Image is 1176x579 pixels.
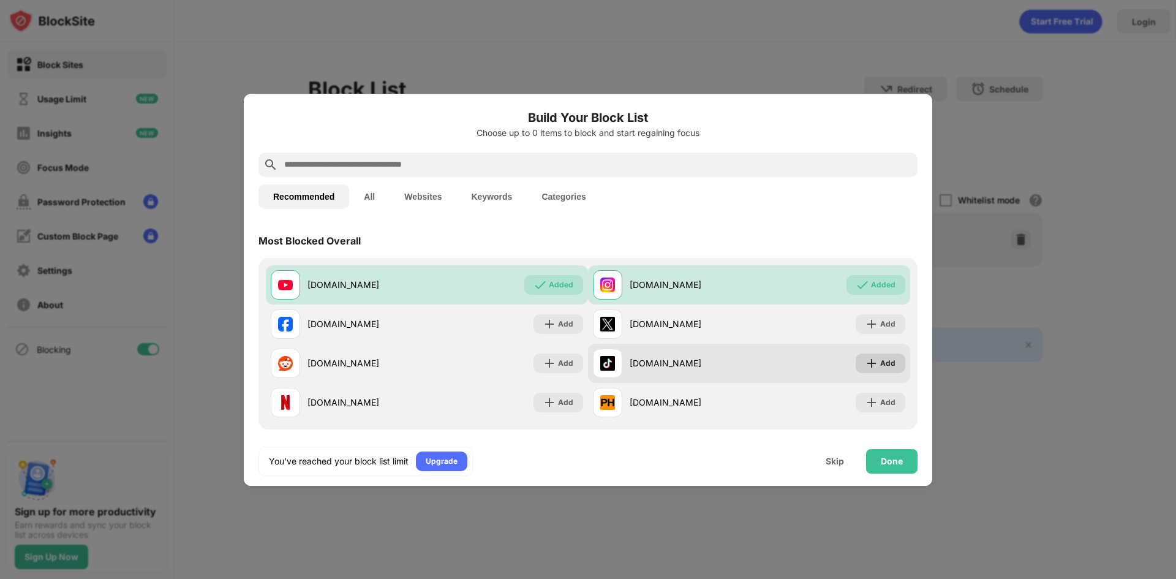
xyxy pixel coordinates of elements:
div: [DOMAIN_NAME] [630,396,749,409]
div: Add [880,357,895,369]
img: favicons [600,317,615,331]
div: Upgrade [426,455,458,467]
div: Choose up to 0 items to block and start regaining focus [258,128,918,138]
img: favicons [278,278,293,292]
div: Skip [826,456,844,466]
img: favicons [278,317,293,331]
button: Keywords [456,184,527,209]
img: favicons [600,278,615,292]
button: Recommended [258,184,349,209]
div: [DOMAIN_NAME] [307,357,427,369]
div: [DOMAIN_NAME] [307,317,427,330]
div: Add [558,396,573,409]
img: favicons [600,356,615,371]
button: All [349,184,390,209]
div: Added [871,279,895,291]
div: You’ve reached your block list limit [269,455,409,467]
div: [DOMAIN_NAME] [630,317,749,330]
img: favicons [278,395,293,410]
button: Categories [527,184,600,209]
div: Most Blocked Overall [258,235,361,247]
div: [DOMAIN_NAME] [307,396,427,409]
img: favicons [600,395,615,410]
div: Add [880,396,895,409]
div: [DOMAIN_NAME] [307,278,427,291]
button: Websites [390,184,456,209]
div: [DOMAIN_NAME] [630,278,749,291]
h6: Build Your Block List [258,108,918,127]
img: search.svg [263,157,278,172]
div: Add [558,357,573,369]
div: [DOMAIN_NAME] [630,357,749,369]
div: Added [549,279,573,291]
div: Done [881,456,903,466]
img: favicons [278,356,293,371]
div: Add [558,318,573,330]
div: Add [880,318,895,330]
